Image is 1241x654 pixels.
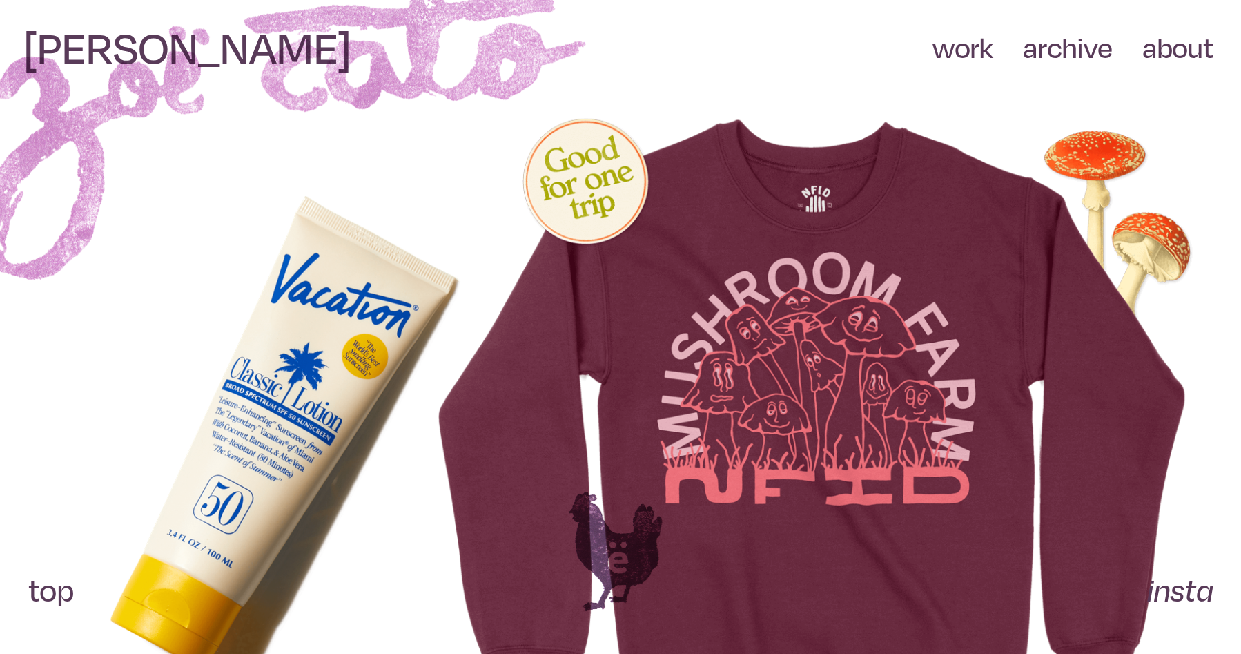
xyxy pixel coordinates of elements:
[23,20,351,78] a: [PERSON_NAME]
[1146,571,1213,612] a: insta
[1142,30,1213,67] a: about
[932,30,993,67] a: work
[28,571,73,612] a: top
[1023,30,1112,67] a: archive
